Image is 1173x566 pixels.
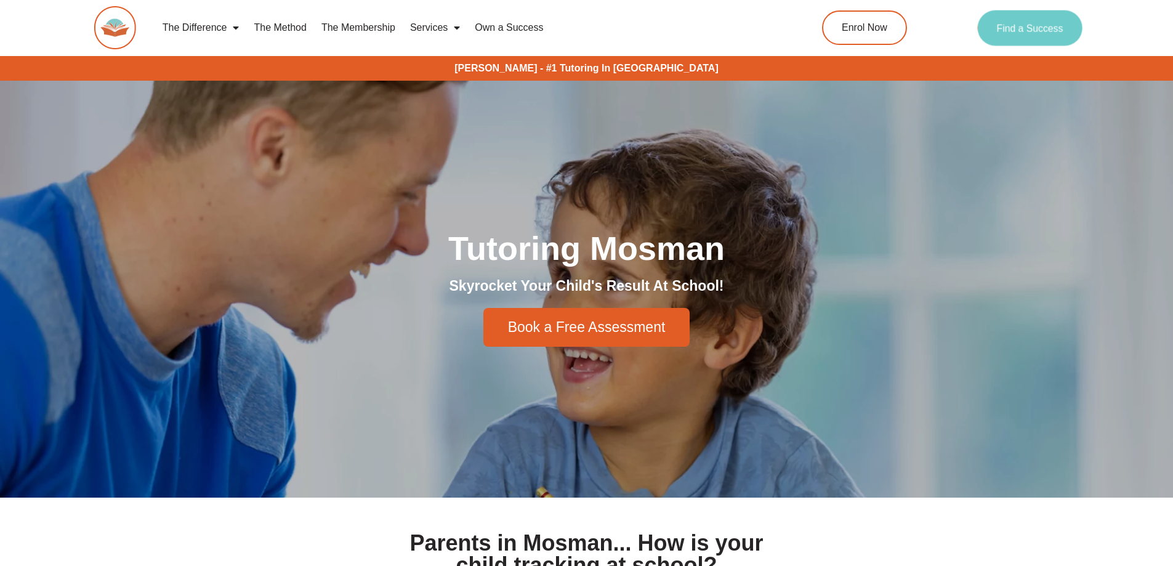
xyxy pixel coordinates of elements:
[242,232,932,265] h1: Tutoring Mosman
[403,14,467,42] a: Services
[314,14,403,42] a: The Membership
[246,14,313,42] a: The Method
[842,23,887,33] span: Enrol Now
[467,14,550,42] a: Own a Success
[242,277,932,296] h2: Skyrocket Your Child's Result At School!
[822,10,907,45] a: Enrol Now
[508,320,666,334] span: Book a Free Assessment
[997,23,1063,33] span: Find a Success
[483,308,690,347] a: Book a Free Assessment
[968,427,1173,566] iframe: Chat Widget
[978,10,1083,46] a: Find a Success
[155,14,766,42] nav: Menu
[155,14,247,42] a: The Difference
